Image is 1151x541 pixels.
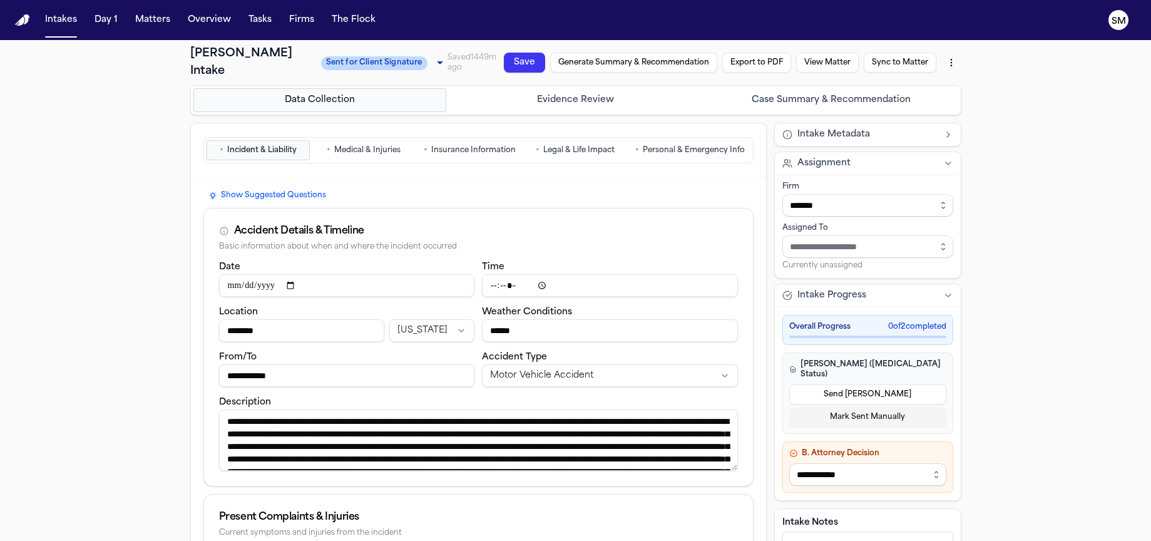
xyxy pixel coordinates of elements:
button: Day 1 [90,9,123,31]
span: Insurance Information [431,145,516,155]
img: Finch Logo [15,14,30,26]
input: Incident time [482,274,738,297]
label: Time [482,262,504,272]
span: Currently unassigned [782,260,862,270]
label: Description [219,398,271,407]
h4: [PERSON_NAME] ([MEDICAL_DATA] Status) [789,359,946,379]
button: Mark Sent Manually [789,407,946,427]
button: Export to PDF [722,53,791,73]
h4: B. Attorney Decision [789,448,946,458]
nav: Intake steps [193,88,958,112]
textarea: Incident description [219,410,738,471]
label: Weather Conditions [482,307,572,317]
div: Current symptoms and injuries from the incident [219,528,738,538]
span: Sent for Client Signature [321,56,427,70]
button: Go to Incident & Liability [207,140,310,160]
span: • [635,144,639,157]
button: Send [PERSON_NAME] [789,384,946,404]
button: Intakes [40,9,82,31]
input: Incident location [219,319,384,342]
input: Weather conditions [482,319,738,342]
input: Assign to staff member [782,235,953,258]
label: Date [219,262,240,272]
button: Assignment [775,152,961,175]
span: Assignment [797,157,851,170]
button: More actions [941,51,961,74]
a: Home [15,14,30,26]
button: Matters [130,9,175,31]
input: Incident date [219,274,475,297]
span: Incident & Liability [227,145,297,155]
input: Select firm [782,194,953,217]
span: Overall Progress [789,322,851,332]
button: Save [504,53,545,73]
div: Firm [782,182,953,192]
input: From/To destination [219,364,475,387]
div: Present Complaints & Injuries [219,510,738,525]
button: Show Suggested Questions [203,188,331,203]
button: Overview [183,9,236,31]
label: Intake Notes [782,517,953,529]
div: Basic information about when and where the incident occurred [219,242,738,252]
span: Intake Metadata [797,128,870,141]
span: Saved 1449m ago [448,54,496,71]
button: Go to Case Summary & Recommendation step [705,88,958,112]
button: Go to Data Collection step [193,88,447,112]
button: Go to Legal & Life Impact [524,140,627,160]
button: Go to Evidence Review step [449,88,702,112]
h1: [PERSON_NAME] Intake [190,45,314,80]
button: Generate Summary & Recommendation [550,53,717,73]
text: SM [1112,17,1126,26]
button: Tasks [243,9,277,31]
label: Accident Type [482,353,547,362]
button: View Matter [796,53,859,73]
button: Firms [284,9,319,31]
button: Go to Medical & Injuries [312,140,416,160]
button: Sync to Matter [864,53,936,73]
div: Update intake status [321,54,448,71]
span: • [536,144,540,157]
span: Medical & Injuries [334,145,401,155]
span: Legal & Life Impact [543,145,615,155]
button: Intake Progress [775,284,961,307]
button: Intake Metadata [775,123,961,146]
span: Intake Progress [797,289,866,302]
button: Incident state [389,319,474,342]
span: • [220,144,223,157]
span: Personal & Emergency Info [643,145,745,155]
div: Accident Details & Timeline [234,224,364,239]
span: 0 of 2 completed [888,322,946,332]
label: From/To [219,353,257,362]
span: • [327,144,330,157]
button: Go to Insurance Information [418,140,521,160]
button: The Flock [327,9,381,31]
label: Location [219,307,258,317]
span: • [424,144,427,157]
div: Assigned To [782,223,953,233]
button: Go to Personal & Emergency Info [630,140,750,160]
